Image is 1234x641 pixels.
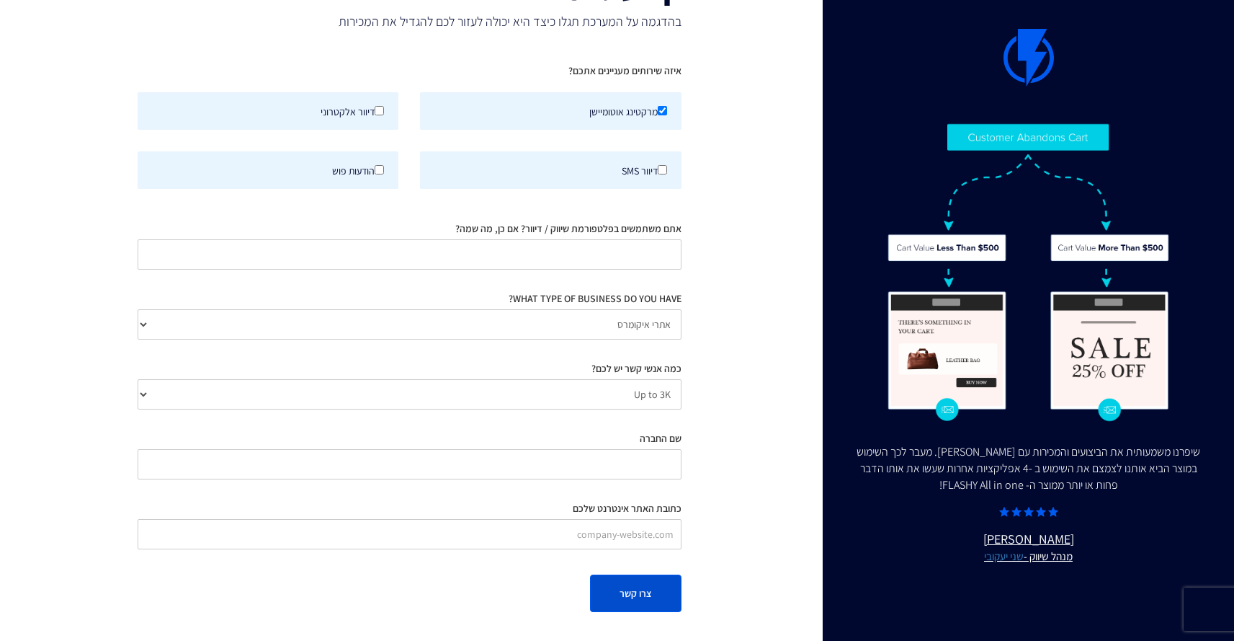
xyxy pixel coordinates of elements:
input: דיוור אלקטרוני [375,106,384,115]
input: הודעות פוש [375,165,384,174]
label: איזה שירותים מעניינים אתכם? [568,63,681,78]
input: company-website.com [138,519,681,549]
label: כמה אנשי קשר יש לכם? [591,361,681,376]
small: מנהל שיווק - [851,549,1205,565]
u: [PERSON_NAME] [851,530,1205,565]
input: מרקטינג אוטומיישן [658,106,667,115]
label: WHAT TYPE OF BUSINESS DO YOU HAVE? [509,291,681,306]
label: אתם משתמשים בפלטפורמת שיווק / דיוור? אם כן, מה שמה? [455,221,681,236]
div: שיפרנו משמעותית את הביצועים והמכירות עם [PERSON_NAME]. מעבר לכך השימוש במוצר הביא אותנו לצמצם את ... [851,444,1205,494]
label: דיוור אלקטרוני [138,92,399,130]
label: כתובת האתר אינטרנט שלכם [573,501,681,516]
span: בהדגמה על המערכת תגלו כיצד היא יכולה לעזור לכם להגדיל את המכירות [138,12,681,31]
label: דיוור SMS [420,151,681,189]
label: שם החברה [640,431,681,446]
a: שני יעקובי [984,549,1024,563]
button: צרו קשר [590,575,681,612]
img: Flashy [887,123,1170,423]
label: מרקטינג אוטומיישן [420,92,681,130]
input: דיוור SMS [658,165,667,174]
label: הודעות פוש [138,151,399,189]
